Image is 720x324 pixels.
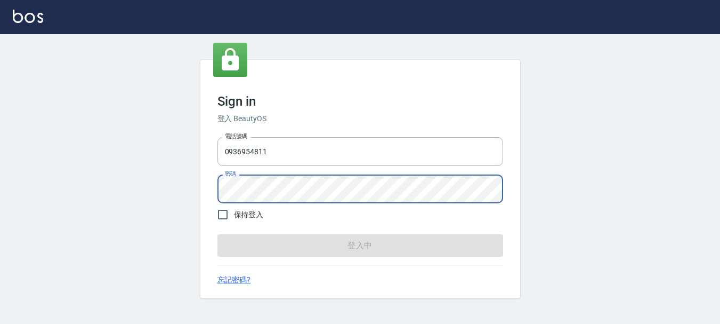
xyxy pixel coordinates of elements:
[217,274,251,286] a: 忘記密碼?
[225,170,236,178] label: 密碼
[225,132,247,140] label: 電話號碼
[234,209,264,220] span: 保持登入
[13,10,43,23] img: Logo
[217,94,503,109] h3: Sign in
[217,113,503,124] h6: 登入 BeautyOS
